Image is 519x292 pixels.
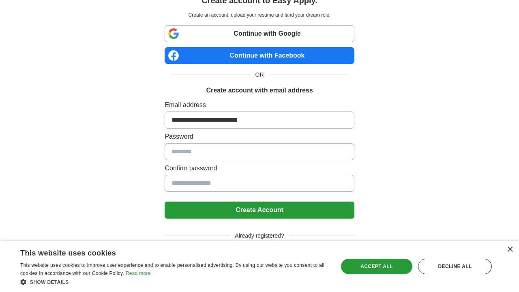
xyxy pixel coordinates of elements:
span: This website uses cookies to improve user experience and to enable personalised advertising. By u... [20,262,324,276]
div: Accept all [341,259,412,274]
a: Continue with Facebook [165,47,354,64]
h1: Create account with email address [206,86,313,95]
a: Read more, opens a new window [126,271,151,276]
span: OR [251,71,269,79]
div: Close [507,247,513,253]
div: This website uses cookies [20,246,309,258]
label: Password [165,132,354,142]
label: Confirm password [165,163,354,173]
a: Continue with Google [165,25,354,42]
span: Already registered? [230,232,289,240]
button: Create Account [165,202,354,219]
div: Show details [20,278,329,286]
label: Email address [165,100,354,110]
span: Show details [30,279,69,285]
p: Create an account, upload your resume and land your dream role. [166,11,352,19]
div: Decline all [418,259,492,274]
